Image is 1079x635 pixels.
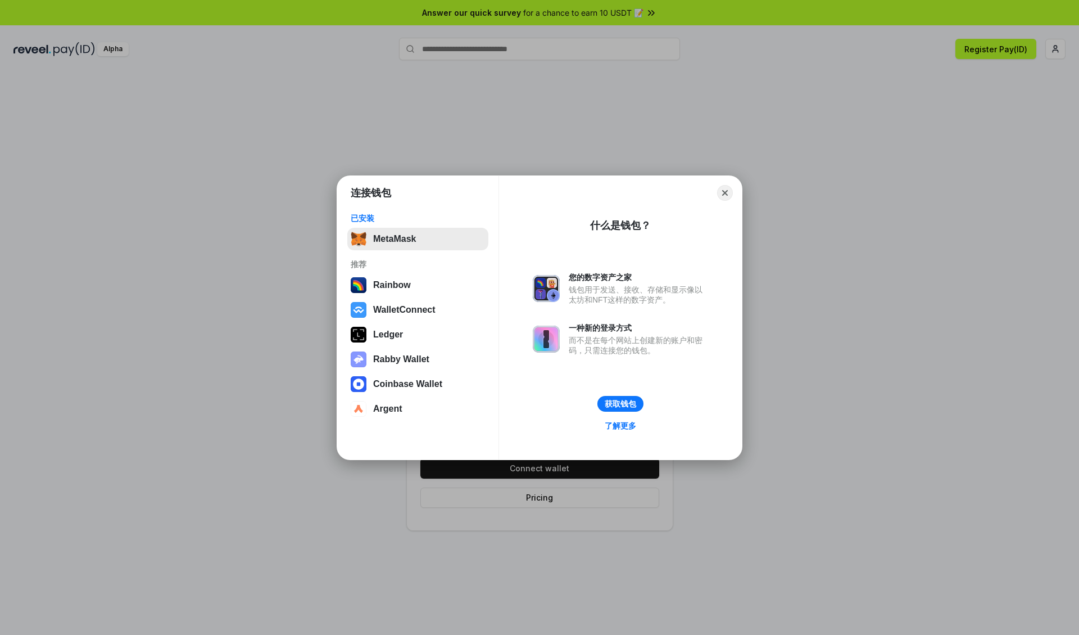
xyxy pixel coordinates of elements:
[569,323,708,333] div: 一种新的登录方式
[347,348,488,371] button: Rabby Wallet
[533,326,560,353] img: svg+xml,%3Csvg%20xmlns%3D%22http%3A%2F%2Fwww.w3.org%2F2000%2Fsvg%22%20fill%3D%22none%22%20viewBox...
[351,352,366,367] img: svg+xml,%3Csvg%20xmlns%3D%22http%3A%2F%2Fwww.w3.org%2F2000%2Fsvg%22%20fill%3D%22none%22%20viewBox...
[569,272,708,282] div: 您的数字资产之家
[373,404,402,414] div: Argent
[597,396,643,412] button: 获取钱包
[347,398,488,420] button: Argent
[347,299,488,321] button: WalletConnect
[347,373,488,395] button: Coinbase Wallet
[373,234,416,244] div: MetaMask
[347,228,488,250] button: MetaMask
[351,302,366,318] img: svg+xml,%3Csvg%20width%3D%2228%22%20height%3D%2228%22%20viewBox%3D%220%200%2028%2028%22%20fill%3D...
[373,330,403,340] div: Ledger
[373,354,429,364] div: Rabby Wallet
[598,418,643,433] a: 了解更多
[347,323,488,346] button: Ledger
[373,305,436,315] div: WalletConnect
[351,376,366,392] img: svg+xml,%3Csvg%20width%3D%2228%22%20height%3D%2228%22%20viewBox%3D%220%200%2028%2028%22%20fill%3D...
[717,185,733,201] button: Close
[373,280,411,290] div: Rainbow
[351,259,485,269] div: 推荐
[351,186,391,200] h1: 连接钱包
[373,379,442,389] div: Coinbase Wallet
[351,231,366,247] img: svg+xml,%3Csvg%20fill%3D%22none%22%20height%3D%2233%22%20viewBox%3D%220%200%2035%2033%22%20width%...
[569,285,708,305] div: 钱包用于发送、接收、存储和显示像以太坊和NFT这样的数字资产。
[351,401,366,417] img: svg+xml,%3Csvg%20width%3D%2228%22%20height%3D%2228%22%20viewBox%3D%220%200%2028%2028%22%20fill%3D...
[351,327,366,343] img: svg+xml,%3Csvg%20xmlns%3D%22http%3A%2F%2Fwww.w3.org%2F2000%2Fsvg%22%20width%3D%2228%22%20height%3...
[605,421,636,431] div: 了解更多
[569,335,708,355] div: 而不是在每个网站上创建新的账户和密码，只需连接您的钱包。
[605,399,636,409] div: 获取钱包
[347,274,488,296] button: Rainbow
[351,277,366,293] img: svg+xml,%3Csvg%20width%3D%22120%22%20height%3D%22120%22%20viewBox%3D%220%200%20120%20120%22%20fil...
[351,213,485,223] div: 已安装
[590,219,651,232] div: 什么是钱包？
[533,275,560,302] img: svg+xml,%3Csvg%20xmlns%3D%22http%3A%2F%2Fwww.w3.org%2F2000%2Fsvg%22%20fill%3D%22none%22%20viewBox...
